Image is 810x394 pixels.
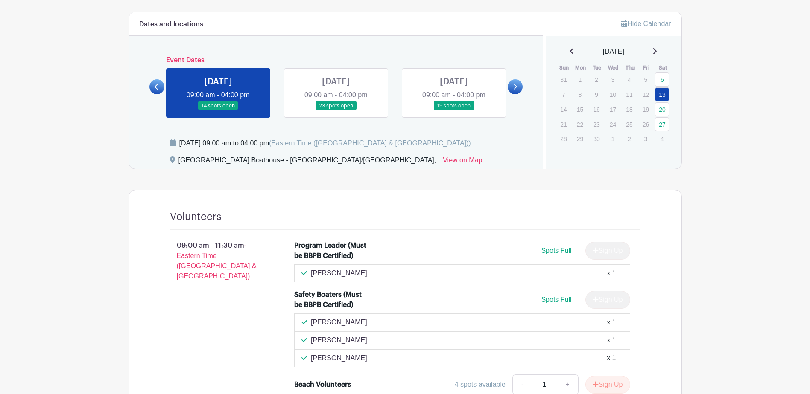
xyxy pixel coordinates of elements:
div: 4 spots available [455,380,506,390]
p: 09:00 am - 11:30 am [156,237,281,285]
span: Spots Full [541,296,571,303]
p: 23 [589,118,603,131]
p: 4 [655,132,669,145]
p: 24 [606,118,620,131]
a: 13 [655,87,669,101]
a: View on Map [443,155,482,169]
div: [GEOGRAPHIC_DATA] Boathouse - [GEOGRAPHIC_DATA]/[GEOGRAPHIC_DATA], [178,155,436,169]
div: x 1 [607,317,616,327]
p: [PERSON_NAME] [311,317,367,327]
div: x 1 [607,335,616,345]
div: Safety Boaters (Must be BBPB Certified) [294,290,368,310]
p: 28 [556,132,570,145]
p: [PERSON_NAME] [311,268,367,278]
div: Beach Volunteers [294,380,351,390]
p: 2 [589,73,603,86]
th: Sat [655,64,671,72]
p: [PERSON_NAME] [311,335,367,345]
p: 1 [573,73,587,86]
p: 26 [639,118,653,131]
p: 16 [589,103,603,116]
p: 31 [556,73,570,86]
p: 25 [622,118,636,131]
span: Spots Full [541,247,571,254]
div: x 1 [607,268,616,278]
th: Tue [589,64,605,72]
p: 7 [556,88,570,101]
th: Mon [573,64,589,72]
p: 5 [639,73,653,86]
p: 9 [589,88,603,101]
th: Thu [622,64,638,72]
p: 14 [556,103,570,116]
p: 2 [622,132,636,145]
p: 21 [556,118,570,131]
p: 17 [606,103,620,116]
p: 18 [622,103,636,116]
a: 27 [655,117,669,131]
a: 6 [655,72,669,87]
th: Sun [556,64,573,72]
h6: Event Dates [164,56,508,64]
p: 10 [606,88,620,101]
p: 3 [639,132,653,145]
p: 8 [573,88,587,101]
th: Fri [638,64,655,72]
button: Sign Up [585,376,630,394]
p: 15 [573,103,587,116]
p: 1 [606,132,620,145]
span: (Eastern Time ([GEOGRAPHIC_DATA] & [GEOGRAPHIC_DATA])) [269,139,471,147]
p: 19 [639,103,653,116]
span: [DATE] [603,46,624,57]
p: 11 [622,88,636,101]
a: Hide Calendar [621,20,671,27]
p: 29 [573,132,587,145]
a: 20 [655,102,669,116]
h4: Volunteers [170,211,222,223]
p: 30 [589,132,603,145]
th: Wed [605,64,622,72]
p: 22 [573,118,587,131]
p: [PERSON_NAME] [311,353,367,363]
p: 3 [606,73,620,86]
p: 12 [639,88,653,101]
div: x 1 [607,353,616,363]
p: 4 [622,73,636,86]
h6: Dates and locations [139,20,203,29]
div: Program Leader (Must be BBPB Certified) [294,240,368,261]
div: [DATE] 09:00 am to 04:00 pm [179,138,471,148]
